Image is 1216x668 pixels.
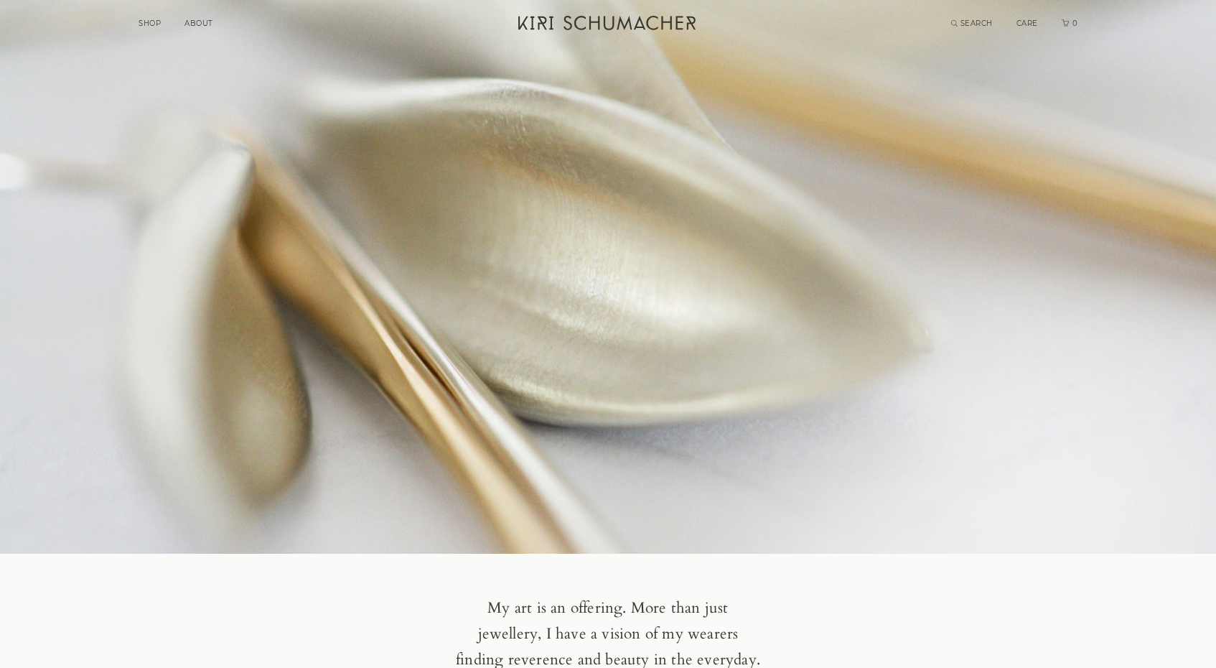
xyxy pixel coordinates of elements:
a: ABOUT [184,19,213,28]
a: SHOP [139,19,161,28]
a: CARE [1016,19,1038,28]
a: Kiri Schumacher Home [510,7,707,43]
span: 0 [1071,19,1078,28]
span: My art is an offering. [487,598,626,618]
a: Search [951,19,993,28]
span: SEARCH [960,19,993,28]
a: Cart [1062,19,1079,28]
